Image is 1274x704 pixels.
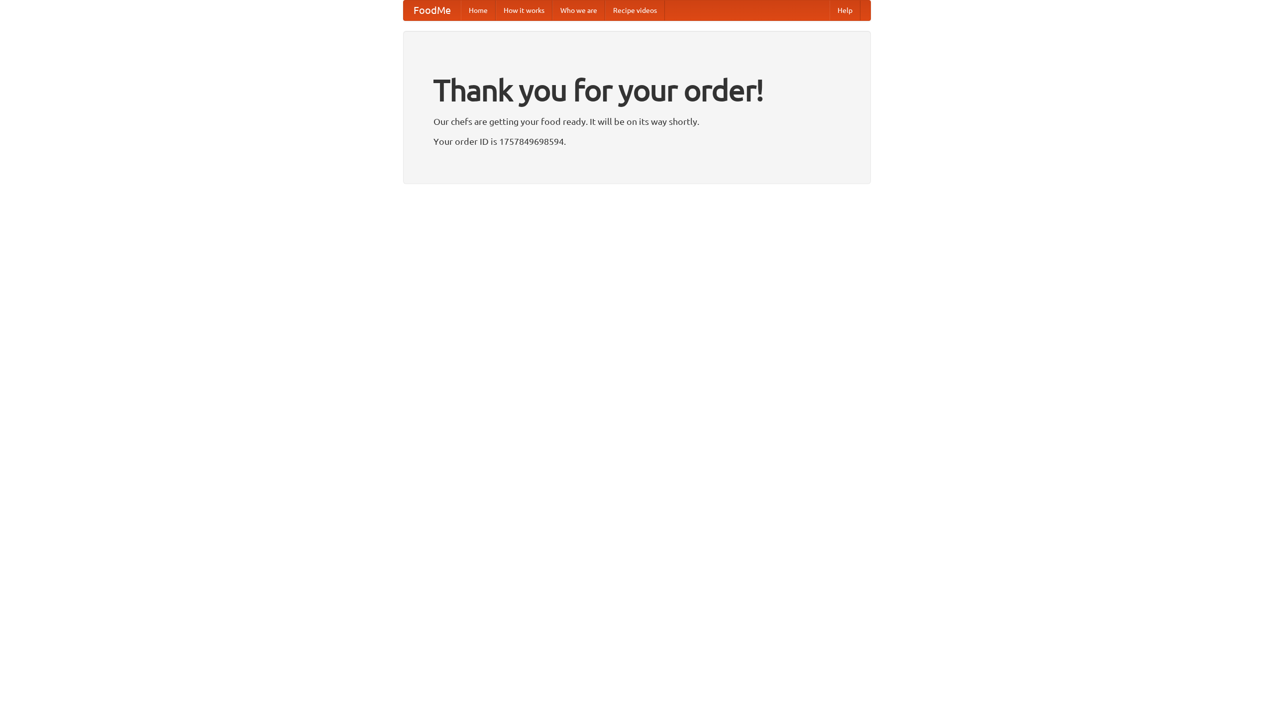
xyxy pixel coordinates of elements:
a: FoodMe [404,0,461,20]
a: Help [830,0,860,20]
a: How it works [496,0,552,20]
p: Your order ID is 1757849698594. [433,134,841,149]
a: Home [461,0,496,20]
p: Our chefs are getting your food ready. It will be on its way shortly. [433,114,841,129]
a: Recipe videos [605,0,665,20]
h1: Thank you for your order! [433,66,841,114]
a: Who we are [552,0,605,20]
